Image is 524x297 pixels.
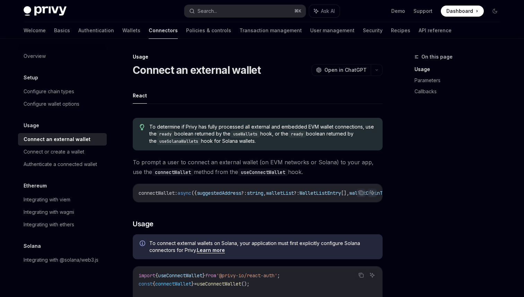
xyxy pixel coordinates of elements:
[24,121,39,130] h5: Usage
[149,22,178,39] a: Connectors
[175,190,177,196] span: :
[198,7,217,15] div: Search...
[239,22,302,39] a: Transaction management
[140,241,147,247] svg: Info
[78,22,114,39] a: Authentication
[299,190,341,196] span: WalletListEntry
[24,87,74,96] div: Configure chain types
[413,8,433,15] a: Support
[18,218,107,231] a: Integrating with ethers
[158,272,202,279] span: useConnectWallet
[24,135,90,143] div: Connect an external wallet
[149,240,376,254] span: To connect external wallets on Solana, your application must first explicitly configure Solana co...
[133,87,147,104] button: React
[247,190,263,196] span: string
[197,247,225,253] a: Learn more
[24,160,97,168] div: Authenticate a connected wallet
[133,64,261,76] h1: Connect an external wallet
[202,272,205,279] span: }
[24,6,67,16] img: dark logo
[18,133,107,146] a: Connect an external wallet
[414,64,506,75] a: Usage
[441,6,484,17] a: Dashboard
[197,190,241,196] span: suggestedAddress
[24,182,47,190] h5: Ethereum
[24,220,74,229] div: Integrating with ethers
[310,22,355,39] a: User management
[349,190,391,196] span: walletChainType
[133,53,383,60] div: Usage
[368,271,377,280] button: Ask AI
[18,254,107,266] a: Integrating with @solana/web3.js
[191,281,194,287] span: }
[149,123,376,145] span: To determine if Privy has fully processed all external and embedded EVM wallet connections, use t...
[18,98,107,110] a: Configure wallet options
[191,190,197,196] span: ({
[489,6,500,17] button: Toggle dark mode
[18,193,107,206] a: Integrating with viem
[152,281,155,287] span: {
[205,272,216,279] span: from
[277,272,280,279] span: ;
[157,131,174,138] code: ready
[140,124,145,130] svg: Tip
[324,67,367,73] span: Open in ChatGPT
[155,272,158,279] span: {
[294,8,302,14] span: ⌘ K
[133,157,383,177] span: To prompt a user to connect an external wallet (on EVM networks or Solana) to your app, use the m...
[24,52,46,60] div: Overview
[18,158,107,171] a: Authenticate a connected wallet
[241,281,250,287] span: ();
[357,188,366,197] button: Copy the contents from the code block
[24,208,74,216] div: Integrating with wagmi
[139,272,155,279] span: import
[24,195,70,204] div: Integrating with viem
[24,100,79,108] div: Configure wallet options
[194,281,197,287] span: =
[321,8,335,15] span: Ask AI
[133,219,154,229] span: Usage
[18,85,107,98] a: Configure chain types
[157,138,201,145] code: useSolanaWallets
[230,131,260,138] code: useWallets
[241,190,247,196] span: ?:
[24,242,41,250] h5: Solana
[391,8,405,15] a: Demo
[294,190,299,196] span: ?:
[24,73,38,82] h5: Setup
[122,22,140,39] a: Wallets
[24,22,46,39] a: Welcome
[216,272,277,279] span: '@privy-io/react-auth'
[18,146,107,158] a: Connect or create a wallet
[18,50,107,62] a: Overview
[357,271,366,280] button: Copy the contents from the code block
[24,256,98,264] div: Integrating with @solana/web3.js
[186,22,231,39] a: Policies & controls
[155,281,191,287] span: connectWallet
[446,8,473,15] span: Dashboard
[197,281,241,287] span: useConnectWallet
[177,190,191,196] span: async
[139,281,152,287] span: const
[414,86,506,97] a: Callbacks
[54,22,70,39] a: Basics
[312,64,371,76] button: Open in ChatGPT
[238,168,288,176] code: useConnectWallet
[363,22,383,39] a: Security
[263,190,266,196] span: ,
[391,22,410,39] a: Recipes
[414,75,506,86] a: Parameters
[368,188,377,197] button: Ask AI
[18,206,107,218] a: Integrating with wagmi
[421,53,453,61] span: On this page
[266,190,294,196] span: walletList
[288,131,306,138] code: ready
[184,5,306,17] button: Search...⌘K
[419,22,452,39] a: API reference
[152,168,194,176] code: connectWallet
[24,148,84,156] div: Connect or create a wallet
[139,190,175,196] span: connectWallet
[341,190,349,196] span: [],
[309,5,340,17] button: Ask AI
